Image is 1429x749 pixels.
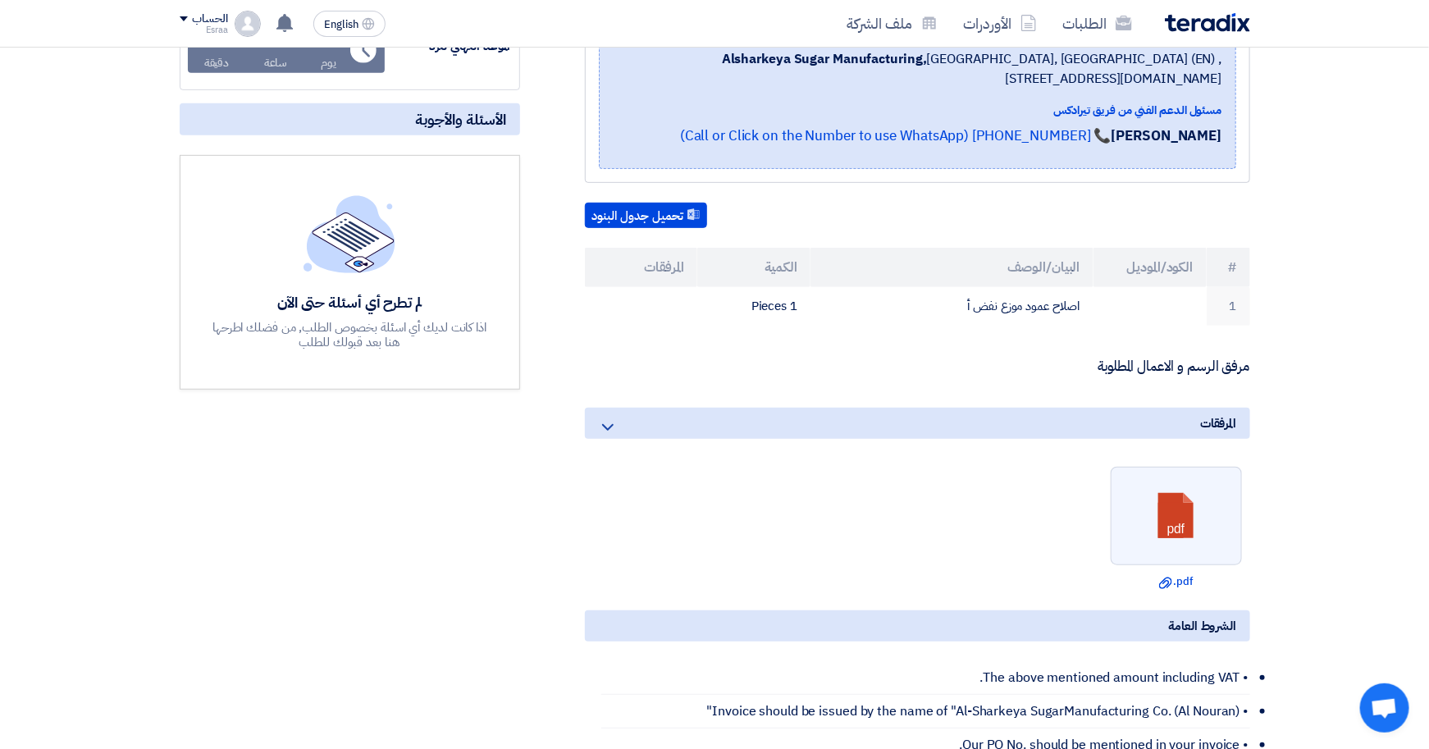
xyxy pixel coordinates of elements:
[1207,287,1250,326] td: 1
[601,661,1250,695] li: • The above mentioned amount including VAT.
[1165,13,1250,32] img: Teradix logo
[585,248,698,287] th: المرفقات
[210,293,489,312] div: لم تطرح أي أسئلة حتى الآن
[416,110,507,129] span: الأسئلة والأجوبة
[697,248,810,287] th: الكمية
[834,4,951,43] a: ملف الشركة
[235,11,261,37] img: profile_test.png
[203,28,231,51] div: 11
[680,126,1112,146] a: 📞 [PHONE_NUMBER] (Call or Click on the Number to use WhatsApp)
[210,320,489,349] div: اذا كانت لديك أي اسئلة بخصوص الطلب, من فضلك اطرحها هنا بعد قبولك للطلب
[1207,248,1250,287] th: #
[313,11,386,37] button: English
[810,287,1093,326] td: اصلاح عمود موزع نفض أ
[613,102,1222,119] div: مسئول الدعم الفني من فريق تيرادكس
[324,19,358,30] span: English
[180,25,228,34] div: Esraa
[264,54,288,71] div: ساعة
[322,28,336,51] div: 5
[1360,683,1409,733] a: Open chat
[810,248,1093,287] th: البيان/الوصف
[269,28,283,51] div: 0
[321,54,336,71] div: يوم
[697,287,810,326] td: 1 Pieces
[951,4,1050,43] a: الأوردرات
[1116,573,1237,590] a: .pdf
[193,12,228,26] div: الحساب
[304,195,395,272] img: empty_state_list.svg
[1169,617,1237,635] span: الشروط العامة
[1093,248,1207,287] th: الكود/الموديل
[1200,414,1236,432] span: المرفقات
[585,203,707,229] button: تحميل جدول البنود
[722,49,927,69] b: Alsharkeya Sugar Manufacturing,
[204,54,230,71] div: دقيقة
[1112,126,1222,146] strong: [PERSON_NAME]
[585,359,1250,375] p: مرفق الرسم و الاعمال المطلوبة
[601,695,1250,728] li: • Invoice should be issued by the name of "Al-Sharkeya SugarManufacturing Co. (Al Nouran)"
[1050,4,1145,43] a: الطلبات
[613,49,1222,89] span: [GEOGRAPHIC_DATA], [GEOGRAPHIC_DATA] (EN) ,[STREET_ADDRESS][DOMAIN_NAME]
